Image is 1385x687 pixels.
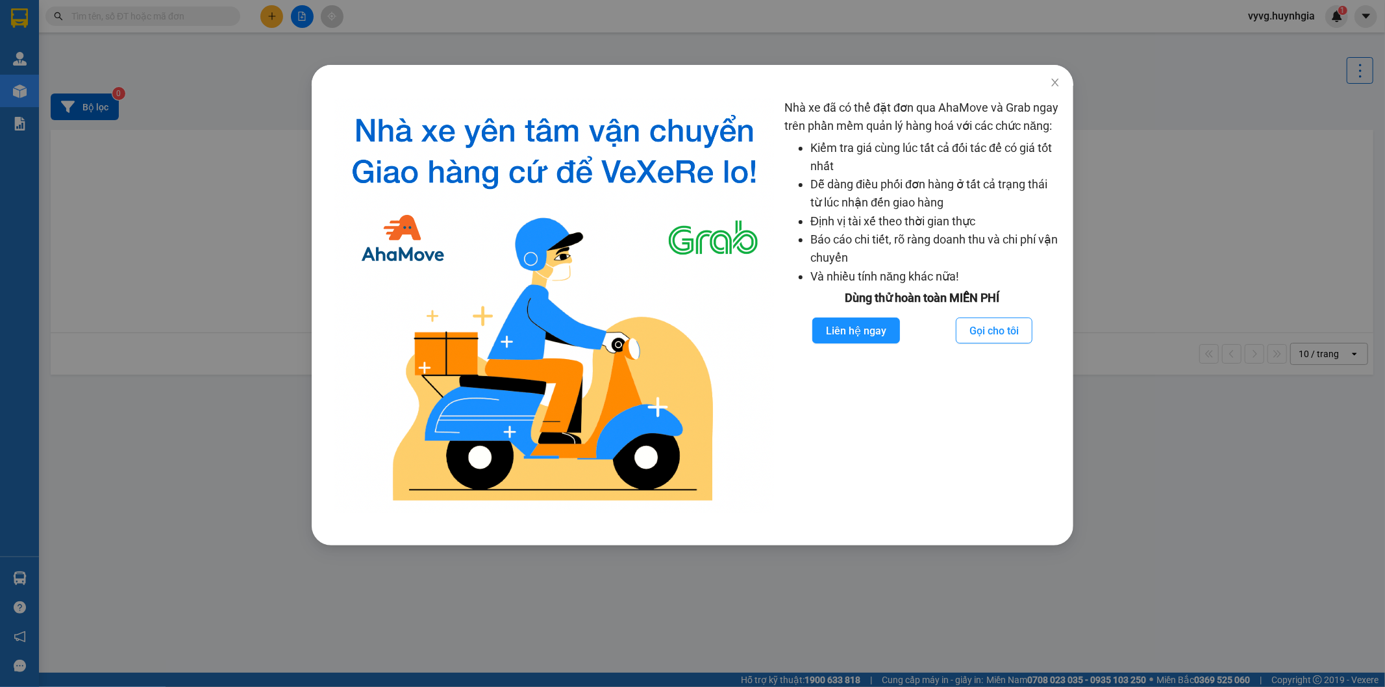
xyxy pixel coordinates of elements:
img: logo [335,99,774,513]
li: Kiểm tra giá cùng lúc tất cả đối tác để có giá tốt nhất [810,139,1060,176]
li: Và nhiều tính năng khác nữa! [810,268,1060,286]
span: Gọi cho tôi [969,323,1019,339]
li: Dễ dàng điều phối đơn hàng ở tất cả trạng thái từ lúc nhận đến giao hàng [810,175,1060,212]
button: Gọi cho tôi [956,318,1032,343]
span: close [1050,77,1060,88]
div: Nhà xe đã có thể đặt đơn qua AhaMove và Grab ngay trên phần mềm quản lý hàng hoá với các chức năng: [784,99,1060,513]
div: Dùng thử hoàn toàn MIỄN PHÍ [784,289,1060,307]
span: Liên hệ ngay [826,323,886,339]
li: Định vị tài xế theo thời gian thực [810,212,1060,231]
button: Close [1037,65,1073,101]
li: Báo cáo chi tiết, rõ ràng doanh thu và chi phí vận chuyển [810,231,1060,268]
button: Liên hệ ngay [812,318,900,343]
